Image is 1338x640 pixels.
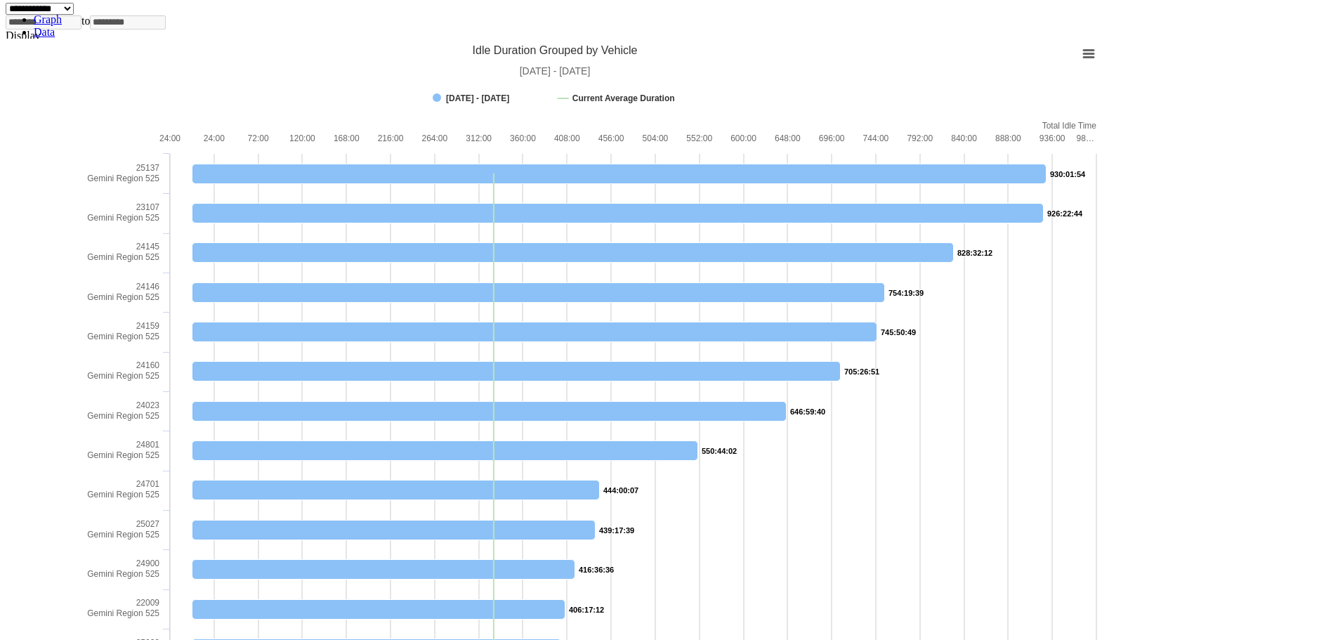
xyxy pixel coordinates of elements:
[87,530,159,540] tspan: Gemini Region 525
[87,411,159,421] tspan: Gemini Region 525
[378,133,404,143] text: 216:00
[34,13,62,25] a: Graph
[6,30,41,41] label: Display
[87,371,159,381] tspan: Gemini Region 525
[334,133,360,143] text: 168:00
[599,526,634,535] tspan: 439:17:39
[87,608,159,618] tspan: Gemini Region 525
[81,15,90,27] span: to
[1039,133,1065,143] text: 936:00
[598,133,624,143] text: 456:00
[87,174,159,183] tspan: Gemini Region 525
[579,566,614,574] tspan: 416:36:36
[951,133,977,143] text: 840:00
[87,252,159,262] tspan: Gemini Region 525
[863,133,889,143] text: 744:00
[510,133,536,143] text: 360:00
[136,559,160,568] tspan: 24900
[87,213,159,223] tspan: Gemini Region 525
[136,360,160,370] tspan: 24160
[995,133,1021,143] text: 888:00
[204,133,225,143] text: 24:00
[87,450,159,460] tspan: Gemini Region 525
[1047,209,1083,218] tspan: 926:22:44
[248,133,269,143] text: 72:00
[572,93,675,103] tspan: Current Average Duration
[1050,170,1086,178] tspan: 930:01:54
[159,133,181,143] text: 24:00
[34,26,55,38] a: Data
[289,133,315,143] text: 120:00
[136,282,160,292] tspan: 24146
[907,133,933,143] text: 792:00
[136,202,160,212] tspan: 23107
[136,519,160,529] tspan: 25027
[136,400,160,410] tspan: 24023
[136,321,160,331] tspan: 24159
[888,289,924,297] tspan: 754:19:39
[643,133,669,143] text: 504:00
[520,65,591,77] tspan: [DATE] - [DATE]
[87,332,159,341] tspan: Gemini Region 525
[446,93,509,103] tspan: [DATE] - [DATE]
[790,407,825,416] tspan: 646:59:40
[87,569,159,579] tspan: Gemini Region 525
[819,133,845,143] text: 696:00
[136,440,160,450] tspan: 24801
[87,292,159,302] tspan: Gemini Region 525
[1077,133,1094,143] tspan: 98…
[702,447,737,455] tspan: 550:44:02
[466,133,492,143] text: 312:00
[422,133,448,143] text: 264:00
[473,44,638,56] tspan: Idle Duration Grouped by Vehicle
[569,606,604,614] tspan: 406:17:12
[957,249,992,257] tspan: 828:32:12
[136,598,160,608] tspan: 22009
[686,133,712,143] text: 552:00
[603,486,638,495] tspan: 444:00:07
[136,242,160,252] tspan: 24145
[136,163,160,173] tspan: 25137
[775,133,801,143] text: 648:00
[730,133,756,143] text: 600:00
[881,328,916,337] tspan: 745:50:49
[554,133,580,143] text: 408:00
[1042,121,1097,131] tspan: Total Idle Time
[844,367,879,376] tspan: 705:26:51
[136,479,160,489] tspan: 24701
[87,490,159,499] tspan: Gemini Region 525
